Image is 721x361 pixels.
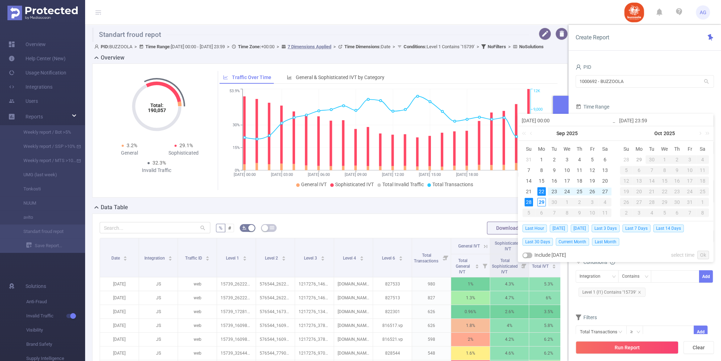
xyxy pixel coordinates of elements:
[566,126,578,140] a: 2025
[671,209,683,217] div: 6
[573,144,586,154] th: Thu
[622,271,644,282] div: Contains
[238,44,261,49] b: Time Zone:
[561,154,573,165] td: September 3, 2025
[645,176,658,186] td: October 14, 2025
[633,154,645,165] td: September 29, 2025
[522,144,535,154] th: Sun
[599,207,611,218] td: October 11, 2025
[382,172,404,177] tspan: [DATE] 12:00
[645,198,658,206] div: 28
[671,187,683,196] div: 23
[522,207,535,218] td: October 5, 2025
[579,271,605,282] div: Integration
[535,154,548,165] td: September 1, 2025
[150,102,163,108] tspan: Total:
[658,207,671,218] td: November 5, 2025
[644,274,649,279] i: icon: down
[620,166,633,174] div: 5
[94,44,544,49] span: BUZZOOLA [DATE] 00:00 - [DATE] 23:59 +00:00
[223,75,228,80] i: icon: line-chart
[26,323,85,337] span: Visibility
[550,166,559,174] div: 9
[683,155,696,164] div: 3
[525,198,533,206] div: 28
[696,146,709,152] span: Sa
[92,28,529,42] h1: Standart froud repot
[620,176,633,186] td: October 12, 2025
[683,154,696,165] td: October 3, 2025
[535,207,548,218] td: October 6, 2025
[575,187,584,196] div: 25
[576,64,581,70] i: icon: user
[344,44,390,49] span: Date
[696,187,709,196] div: 25
[271,172,293,177] tspan: [DATE] 03:00
[522,146,535,152] span: Su
[535,144,548,154] th: Mon
[671,155,683,164] div: 2
[562,177,571,185] div: 17
[548,165,561,176] td: September 9, 2025
[694,326,708,338] button: Add
[620,187,633,196] div: 19
[683,144,696,154] th: Fri
[335,182,374,187] span: Sophisticated IVT
[522,165,535,176] td: September 7, 2025
[633,146,645,152] span: Mo
[633,198,645,206] div: 27
[102,149,157,157] div: General
[274,44,281,49] span: >
[26,110,43,124] a: Reports
[152,160,166,166] span: 32.3%
[14,196,77,210] a: NUUM
[561,198,573,206] div: 1
[521,126,530,140] a: Last year (Control + left)
[620,154,633,165] td: September 28, 2025
[14,210,77,224] a: avito
[535,186,548,197] td: September 22, 2025
[671,146,683,152] span: Th
[573,186,586,197] td: September 25, 2025
[683,177,696,185] div: 17
[658,187,671,196] div: 22
[573,198,586,206] div: 2
[599,144,611,154] th: Sat
[525,166,533,174] div: 7
[658,186,671,197] td: October 22, 2025
[26,309,85,323] span: Invalid Traffic
[382,182,424,187] span: Total Invalid Traffic
[575,177,584,185] div: 18
[683,166,696,174] div: 10
[683,341,714,354] button: Clear
[344,44,381,49] b: Time Dimensions :
[588,187,597,196] div: 26
[599,198,611,206] div: 4
[573,197,586,207] td: October 2, 2025
[633,165,645,176] td: October 6, 2025
[671,248,694,262] a: select time
[658,155,671,164] div: 1
[127,143,137,148] span: 3.2%
[561,176,573,186] td: September 17, 2025
[14,182,77,196] a: Tonkosti
[620,198,633,206] div: 26
[633,207,645,218] td: November 3, 2025
[645,209,658,217] div: 4
[548,146,561,152] span: Tu
[522,209,535,217] div: 5
[9,80,52,94] a: Integrations
[475,44,481,49] span: >
[26,279,46,293] span: Solutions
[301,182,327,187] span: General IVT
[26,337,85,351] span: Brand Safety
[537,198,546,206] div: 29
[537,166,546,174] div: 8
[537,155,546,164] div: 1
[620,144,633,154] th: Sun
[573,176,586,186] td: September 18, 2025
[132,44,139,49] span: >
[599,209,611,217] div: 11
[620,209,633,217] div: 2
[599,165,611,176] td: September 13, 2025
